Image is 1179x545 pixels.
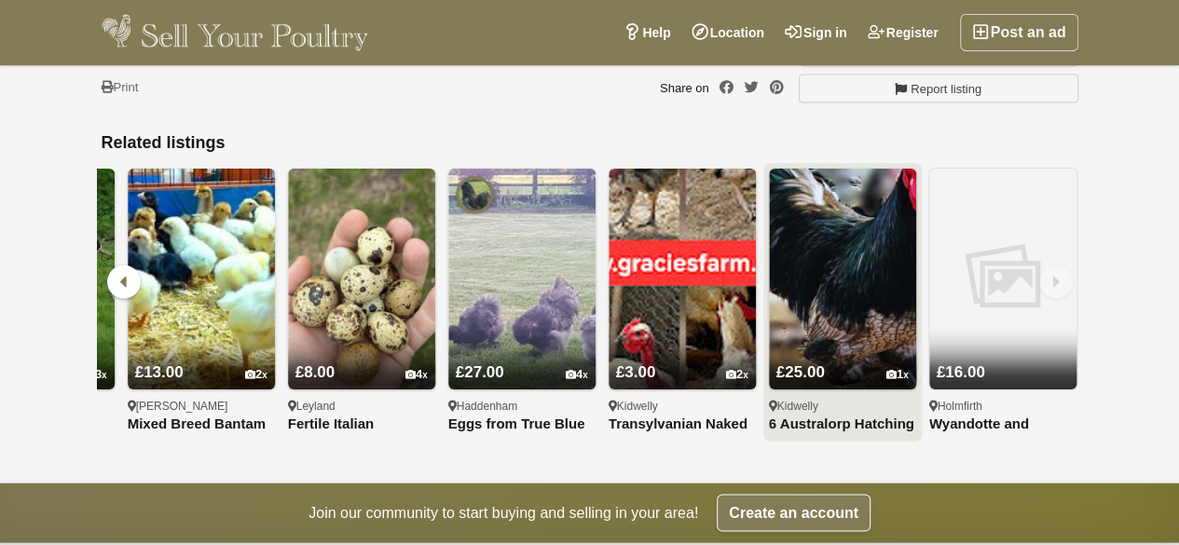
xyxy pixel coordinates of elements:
[770,80,784,94] a: Share on Pinterest
[769,398,916,413] div: Kidwelly
[857,14,949,51] a: Register
[681,14,775,51] a: Location
[799,74,1078,103] a: Report listing
[609,398,756,413] div: Kidwelly
[660,79,784,95] div: Share on
[769,327,916,388] a: £25.00 1
[288,398,435,413] div: Leyland
[937,362,985,380] span: £16.00
[929,416,1076,431] a: Wyandotte and Leghorn mixed hatching eggs
[609,168,756,388] img: Transylvanian Naked Neck HATCHING EGGS
[85,367,107,381] div: 3
[288,416,435,431] a: Fertile Italian Coturnix Quail Eggs
[726,367,748,381] div: 2
[456,362,504,380] span: £27.00
[448,398,596,413] div: Haddenham
[929,398,1076,413] div: Holmfirth
[566,367,588,381] div: 4
[245,367,267,381] div: 2
[769,416,916,431] a: 6 Australorp Hatching eggs
[128,398,275,413] div: [PERSON_NAME]
[745,80,759,94] a: Share on Twitter
[102,79,139,95] a: Print
[102,14,369,51] img: Sell Your Poultry
[886,367,909,381] div: 1
[308,501,698,524] span: Join our community to start buying and selling in your area!
[609,327,756,388] a: £3.00 2
[128,416,275,431] a: Mixed Breed Bantam hatching eggs x6
[613,14,680,51] a: Help
[448,416,596,431] a: Eggs from True Blue Bearded Silkies x6 *Fertility Guarantee*
[128,168,275,388] img: Mixed Breed Bantam hatching eggs x6
[609,416,756,431] a: Transylvanian Naked Neck HATCHING EGGS
[405,367,428,381] div: 4
[295,362,336,380] span: £8.00
[717,494,871,531] a: Create an account
[102,132,1078,153] h2: Related listings
[448,327,596,388] a: £27.00 4
[960,14,1078,51] a: Post an ad
[775,14,857,51] a: Sign in
[776,362,825,380] span: £25.00
[128,327,275,388] a: £13.00 2
[456,175,493,212] img: Dallambay
[929,327,1076,388] a: £16.00
[288,327,435,388] a: £8.00 4
[616,362,656,380] span: £3.00
[135,362,184,380] span: £13.00
[448,168,596,388] img: Eggs from True Blue Bearded Silkies x6 *Fertility Guarantee*
[929,168,1076,388] img: Wyandotte and Leghorn mixed hatching eggs
[769,168,916,388] img: 6 Australorp Hatching eggs
[911,79,981,98] span: Report listing
[288,168,435,388] img: Fertile Italian Coturnix Quail Eggs
[720,80,733,94] a: Share on Facebook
